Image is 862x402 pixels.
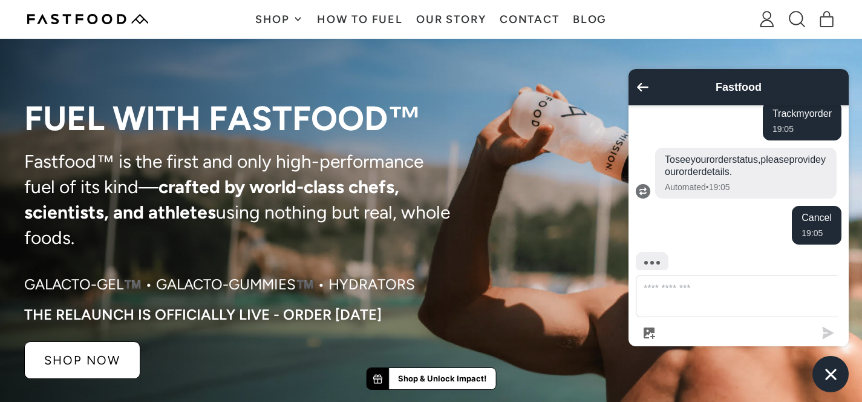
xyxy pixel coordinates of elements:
[625,69,852,392] inbox-online-store-chat: Shopify online store chat
[24,100,457,137] p: Fuel with Fastfood™
[255,14,293,25] span: Shop
[24,341,140,379] a: SHOP NOW
[24,176,399,223] strong: crafted by world-class chefs, scientists, and athletes
[24,275,415,294] p: Galacto-Gel™️ • Galacto-Gummies™️ • Hydrators
[44,354,120,366] p: SHOP NOW
[27,14,148,24] img: Fastfood
[24,149,457,251] p: Fastfood™ is the first and only high-performance fuel of its kind— using nothing but real, whole ...
[24,306,382,323] p: The RELAUNCH IS OFFICIALLY LIVE - ORDER [DATE]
